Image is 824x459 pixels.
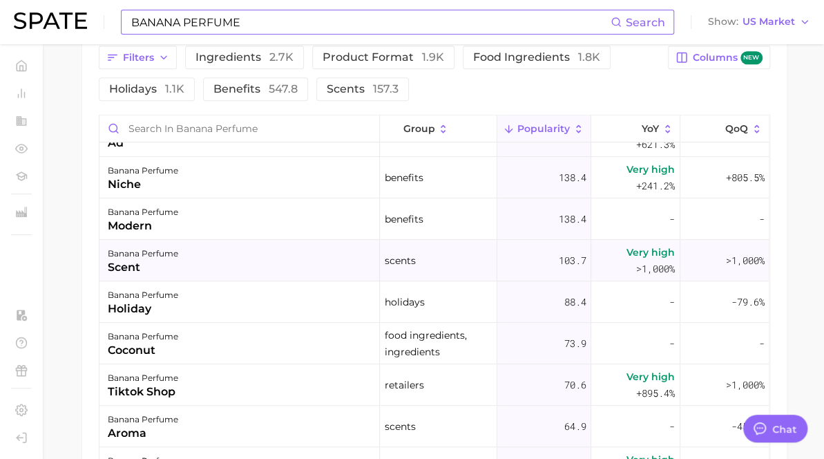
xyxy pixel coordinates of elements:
span: ingredients [195,52,294,63]
span: benefits [385,211,423,227]
span: >1,000% [725,254,764,267]
input: Search in banana perfume [99,115,379,142]
div: scent [108,259,178,276]
span: - [669,418,675,435]
span: benefits [385,169,423,186]
span: YoY [642,123,659,134]
span: 2.7k [269,50,294,64]
span: 1.9k [422,50,444,64]
button: Popularity [497,115,591,142]
button: banana perfumecoconutfood ingredients, ingredients73.9-- [99,323,769,364]
div: banana perfume [108,287,178,303]
div: coconut [108,342,178,359]
span: - [669,294,675,310]
span: 88.4 [564,294,586,310]
span: QoQ [725,123,748,134]
span: +895.4% [636,385,675,402]
button: ShowUS Market [705,13,814,31]
span: 138.4 [558,211,586,227]
span: Very high [626,161,675,178]
div: banana perfume [108,204,178,221]
div: banana perfume [108,328,178,345]
span: 1.1k [165,82,184,95]
button: Filters [99,46,177,69]
button: banana perfumescentscents103.7Very high>1,000%>1,000% [99,240,769,281]
span: product format [323,52,444,63]
span: scents [327,84,399,95]
button: group [380,115,497,142]
span: -79.6% [731,294,764,310]
span: +805.5% [725,169,764,186]
button: QoQ [680,115,769,142]
span: scents [385,252,416,269]
span: 157.3 [373,82,399,95]
button: Columnsnew [668,46,769,69]
span: Very high [626,368,675,385]
div: modern [108,218,178,234]
span: -45.7% [731,418,764,435]
span: 70.6 [564,377,586,393]
span: food ingredients, ingredients [385,327,492,360]
button: banana perfumenichebenefits138.4Very high+241.2%+805.5% [99,157,769,198]
span: Popularity [517,123,570,134]
div: niche [108,176,178,193]
span: food ingredients [473,52,600,63]
button: banana perfumetiktok shopretailers70.6Very high+895.4%>1,000% [99,364,769,406]
span: +241.2% [636,178,675,194]
div: banana perfume [108,162,178,179]
span: US Market [742,18,795,26]
div: banana perfume [108,370,178,386]
span: Search [626,16,665,29]
button: banana perfumemodernbenefits138.4-- [99,198,769,240]
span: Show [708,18,738,26]
span: >1,000% [725,378,764,391]
span: new [740,51,763,64]
span: - [669,211,675,227]
span: group [403,123,434,134]
span: scents [385,418,416,435]
div: banana perfume [108,411,178,428]
input: Search here for a brand, industry, or ingredient [130,10,611,34]
span: retailers [385,377,424,393]
span: 547.8 [269,82,298,95]
span: Very high [626,244,675,261]
button: banana perfumeholidayholidays88.4--79.6% [99,281,769,323]
div: tiktok shop [108,384,178,400]
span: 1.8k [578,50,600,64]
span: holidays [109,84,184,95]
span: - [758,211,764,227]
span: - [758,335,764,352]
div: banana perfume [108,245,178,262]
span: 73.9 [564,335,586,352]
div: holiday [108,301,178,317]
span: benefits [213,84,298,95]
span: - [669,335,675,352]
button: banana perfumearomascents64.9--45.7% [99,406,769,447]
span: Filters [123,52,154,64]
span: holidays [385,294,425,310]
span: Columns [692,51,762,64]
a: Log out. Currently logged in with e-mail ncamargo@soldejaneiro.com. [11,427,32,448]
span: 64.9 [564,418,586,435]
button: YoY [591,115,680,142]
div: aroma [108,425,178,442]
img: SPATE [14,12,87,29]
span: >1,000% [636,262,675,275]
span: 138.4 [558,169,586,186]
span: +621.3% [636,136,675,153]
span: 103.7 [558,252,586,269]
